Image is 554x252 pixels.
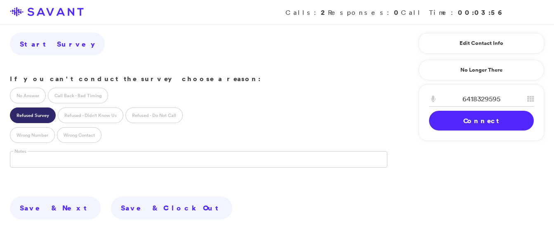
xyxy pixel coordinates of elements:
[10,196,101,219] a: Save & Next
[125,107,183,123] label: Refused - Do Not Call
[419,60,544,80] a: No Longer There
[10,88,46,103] label: No Answer
[394,8,401,17] strong: 0
[13,148,28,154] label: Notes
[57,127,101,143] label: Wrong Contact
[111,196,232,219] a: Save & Clock Out
[58,107,123,123] label: Refused - Didn't Know Us
[10,74,261,83] strong: If you can't conduct the survey choose a reason:
[10,127,55,143] label: Wrong Number
[10,33,105,56] a: Start Survey
[321,8,328,17] strong: 2
[48,88,108,103] label: Call Back - Bad Timing
[429,111,534,131] a: Connect
[10,107,56,123] label: Refused Survey
[429,37,534,50] a: Edit Contact Info
[458,8,503,17] strong: 00:03:56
